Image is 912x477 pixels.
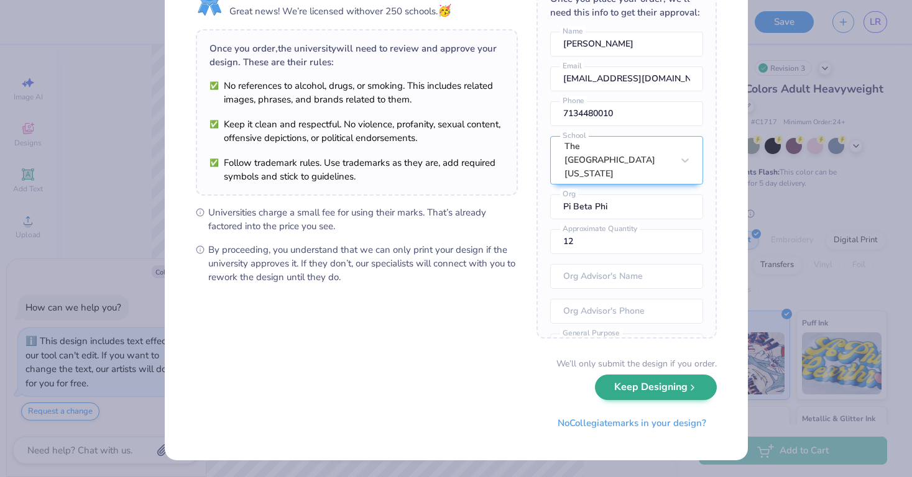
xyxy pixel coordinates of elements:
input: Org Advisor's Phone [550,299,703,324]
input: Org Advisor's Name [550,264,703,289]
div: Once you order, the university will need to review and approve your design. These are their rules: [210,42,504,69]
li: Keep it clean and respectful. No violence, profanity, sexual content, offensive depictions, or po... [210,117,504,145]
div: Great news! We’re licensed with over 250 schools. [229,2,451,19]
input: Name [550,32,703,57]
span: By proceeding, you understand that we can only print your design if the university approves it. I... [208,243,518,284]
li: No references to alcohol, drugs, or smoking. This includes related images, phrases, and brands re... [210,79,504,106]
span: 🥳 [438,3,451,18]
input: Email [550,66,703,91]
li: Follow trademark rules. Use trademarks as they are, add required symbols and stick to guidelines. [210,156,504,183]
input: Approximate Quantity [550,229,703,254]
input: Org [550,194,703,219]
button: NoCollegiatemarks in your design? [547,411,717,436]
input: Phone [550,101,703,126]
div: The [GEOGRAPHIC_DATA][US_STATE] [564,140,673,181]
button: Keep Designing [595,375,717,400]
span: Universities charge a small fee for using their marks. That’s already factored into the price you... [208,206,518,233]
div: We’ll only submit the design if you order. [556,357,717,370]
